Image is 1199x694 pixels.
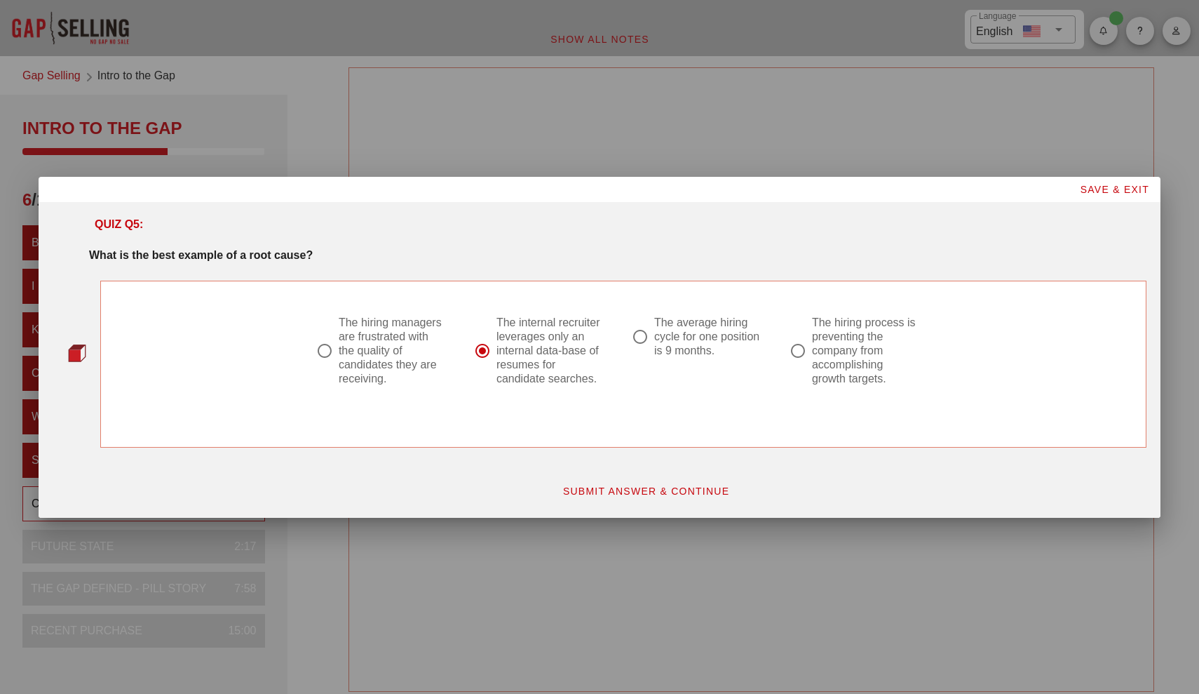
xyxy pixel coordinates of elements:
[496,316,604,386] div: The internal recruiter leverages only an internal data-base of resumes for candidate searches.
[68,344,86,362] img: question-bullet-actve.png
[1079,184,1149,195] span: SAVE & EXIT
[551,479,741,504] button: SUBMIT ANSWER & CONTINUE
[654,316,761,358] div: The average hiring cycle for one position is 9 months.
[812,316,919,386] div: The hiring process is preventing the company from accomplishing growth targets.
[95,216,143,233] div: QUIZ Q5:
[89,249,313,261] strong: What is the best example of a root cause?
[339,316,446,386] div: The hiring managers are frustrated with the quality of candidates they are receiving.
[562,486,730,497] span: SUBMIT ANSWER & CONTINUE
[1068,177,1160,202] button: SAVE & EXIT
